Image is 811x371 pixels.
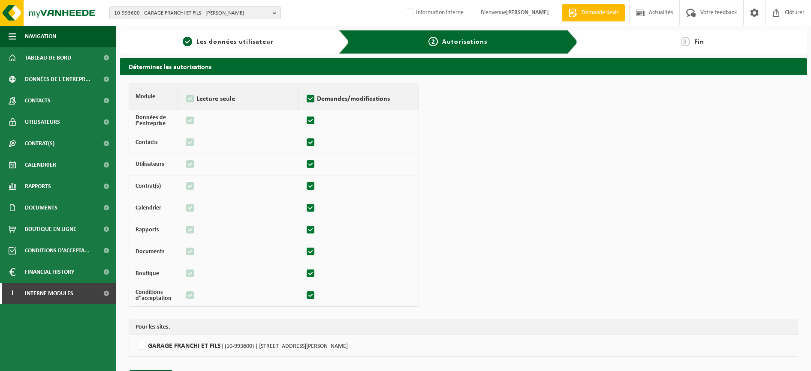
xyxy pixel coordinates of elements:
a: Demande devis [562,4,625,21]
strong: Données de l"entreprise [136,114,166,127]
span: Documents [25,197,57,218]
span: Rapports [25,176,51,197]
span: | (10-993600) | [STREET_ADDRESS][PERSON_NAME] [221,343,348,350]
span: 10-993600 - GARAGE FRANCHI ET FILS - [PERSON_NAME] [114,7,269,20]
th: Module [129,84,178,110]
label: Lecture seule [184,93,292,105]
strong: Calendrier [136,205,161,211]
span: Fin [694,39,704,45]
span: Contrat(s) [25,133,54,154]
strong: [PERSON_NAME] [506,9,549,16]
strong: Conditions d"acceptation [136,289,172,302]
a: 1Les données utilisateur [124,37,332,47]
span: I [9,283,16,304]
span: Calendrier [25,154,56,176]
label: GARAGE FRANCHI ET FILS [136,339,791,352]
span: Contacts [25,90,51,111]
span: 2 [428,37,438,46]
span: Données de l'entrepr... [25,69,90,90]
th: Pour les sites. [129,320,798,335]
strong: Contrat(s) [136,183,161,189]
span: Tableau de bord [25,47,71,69]
span: Utilisateurs [25,111,60,133]
strong: Boutique [136,270,159,277]
span: 3 [681,37,690,46]
span: Les données utilisateur [196,39,274,45]
button: 10-993600 - GARAGE FRANCHI ET FILS - [PERSON_NAME] [109,6,281,19]
strong: Contacts [136,139,158,146]
span: Interne modules [25,283,73,304]
label: Information interne [404,6,464,19]
span: 1 [183,37,192,46]
strong: Utilisateurs [136,161,164,168]
label: Demandes/modifications [305,93,412,105]
strong: Documents [136,248,165,255]
span: Navigation [25,26,56,47]
span: Demande devis [579,9,621,17]
span: Conditions d'accepta... [25,240,90,261]
span: Autorisations [442,39,487,45]
span: Boutique en ligne [25,218,76,240]
h2: Déterminez les autorisations [120,58,807,75]
strong: Rapports [136,227,159,233]
span: Financial History [25,261,74,283]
